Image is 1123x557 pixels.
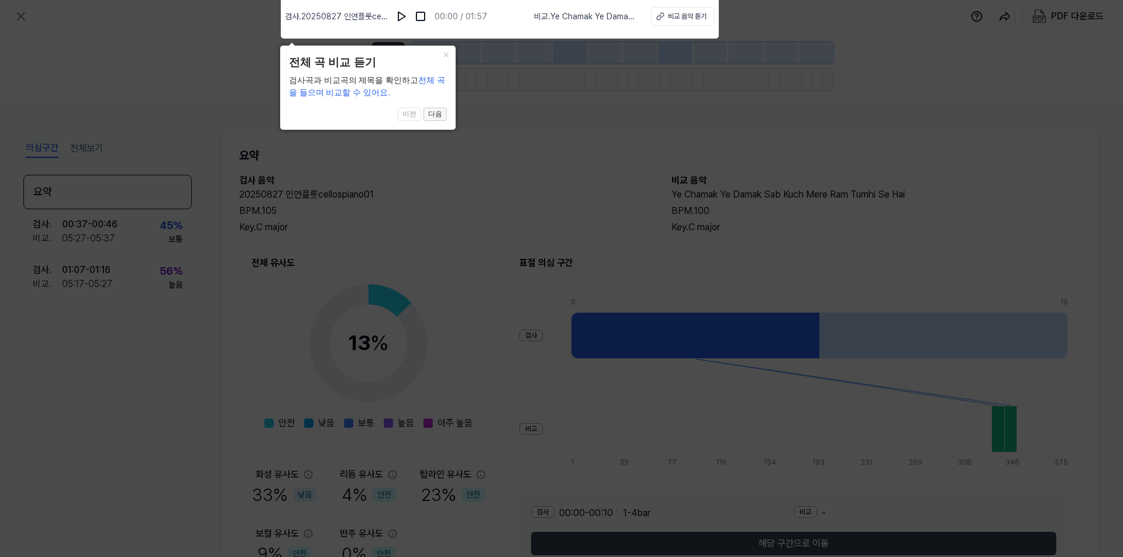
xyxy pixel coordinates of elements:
[668,11,707,22] div: 비교 음악 듣기
[289,75,446,97] span: 전체 곡을 들으며 비교할 수 있어요.
[289,74,447,99] div: 검사곡과 비교곡의 제목을 확인하고
[435,11,487,23] div: 00:00 / 01:57
[651,7,714,26] button: 비교 음악 듣기
[534,11,637,23] span: 비교 . Ye Chamak Ye Damak Sab Kuch Mere Ram Tumhi Se Hai
[423,108,447,122] button: 다음
[289,54,447,71] header: 전체 곡 비교 듣기
[415,11,426,22] img: stop
[285,11,388,23] span: 검사 . 20250827 인연플룻cellospiano01
[396,11,408,22] img: play
[437,46,456,62] button: Close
